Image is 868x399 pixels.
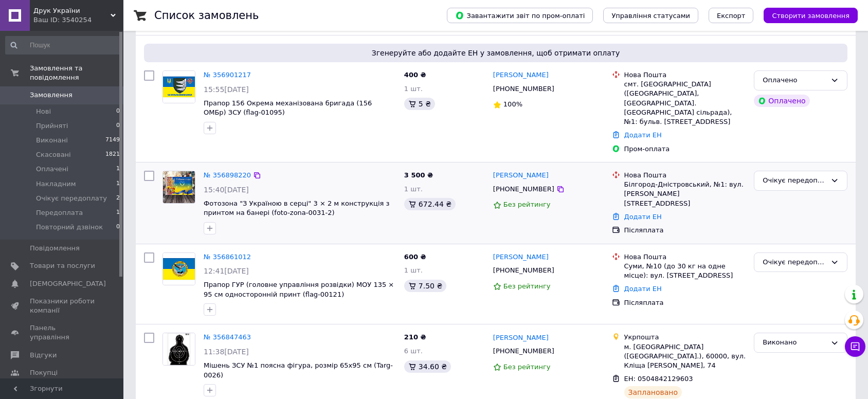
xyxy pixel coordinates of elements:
a: Фото товару [162,333,195,366]
a: Додати ЕН [624,131,662,139]
div: Ваш ID: 3540254 [33,15,123,25]
div: 5 ₴ [404,98,435,110]
a: Мішень ЗСУ №1 поясна фігура, розмір 65х95 см (Targ-0026) [204,361,393,379]
div: Білгород-Дністровський, №1: вул. [PERSON_NAME][STREET_ADDRESS] [624,180,746,208]
div: Післяплата [624,226,746,235]
span: Створити замовлення [772,12,849,20]
span: Панель управління [30,323,95,342]
button: Чат з покупцем [845,336,865,357]
div: Нова Пошта [624,171,746,180]
a: [PERSON_NAME] [493,70,549,80]
span: Виконані [36,136,68,145]
span: Без рейтингу [503,363,551,371]
div: Укрпошта [624,333,746,342]
span: 600 ₴ [404,253,426,261]
span: [PHONE_NUMBER] [493,266,554,274]
span: Передоплата [36,208,83,217]
div: Післяплата [624,298,746,307]
span: Завантажити звіт по пром-оплаті [455,11,585,20]
span: [PHONE_NUMBER] [493,347,554,355]
span: Згенеруйте або додайте ЕН у замовлення, щоб отримати оплату [148,48,843,58]
span: 1 шт. [404,185,423,193]
button: Створити замовлення [764,8,858,23]
span: 15:40[DATE] [204,186,249,194]
span: Повторний дзвінок [36,223,103,232]
span: Управління статусами [611,12,690,20]
a: [PERSON_NAME] [493,333,549,343]
div: Очікує передоплату [763,257,826,268]
div: м. [GEOGRAPHIC_DATA] ([GEOGRAPHIC_DATA].), 60000, вул. Кліща [PERSON_NAME], 74 [624,342,746,371]
span: ЕН: 0504842129603 [624,375,693,383]
span: 7149 [105,136,120,145]
span: [DEMOGRAPHIC_DATA] [30,279,106,288]
a: Фото товару [162,252,195,285]
img: Фото товару [163,171,195,203]
span: Замовлення та повідомлення [30,64,123,82]
span: 1 [116,208,120,217]
span: Очікує передоплату [36,194,107,203]
span: Товари та послуги [30,261,95,270]
div: Оплачено [763,75,826,86]
span: 400 ₴ [404,71,426,79]
span: 210 ₴ [404,333,426,341]
span: 0 [116,121,120,131]
a: № 356847463 [204,333,251,341]
span: Замовлення [30,90,73,100]
span: 1 шт. [404,266,423,274]
button: Експорт [709,8,754,23]
span: 1 шт. [404,85,423,93]
span: Друк України [33,6,111,15]
span: Без рейтингу [503,282,551,290]
span: 0 [116,223,120,232]
a: Фото товару [162,171,195,204]
a: Прапор ГУР (головне управління розвідки) МОУ 135 × 95 см односторонній принт (flag-00121) [204,281,394,298]
span: 3 500 ₴ [404,171,433,179]
a: Фотозона "З Україною в серці" 3 × 2 м конструкція з принтом на банері (foto-zona-0031-2) [204,199,389,217]
span: 11:38[DATE] [204,348,249,356]
div: Суми, №10 (до 30 кг на одне місце): вул. [STREET_ADDRESS] [624,262,746,280]
span: Прапор 156 Окрема механізована бригада (156 ОМБр) ЗСУ (flag-01095) [204,99,372,117]
a: № 356898220 [204,171,251,179]
span: 100% [503,100,522,108]
a: [PERSON_NAME] [493,252,549,262]
a: Створити замовлення [753,11,858,19]
div: Нова Пошта [624,252,746,262]
div: Оплачено [754,95,809,107]
a: Додати ЕН [624,285,662,293]
span: Накладним [36,179,76,189]
span: 15:55[DATE] [204,85,249,94]
span: Показники роботи компанії [30,297,95,315]
div: 7.50 ₴ [404,280,446,292]
a: № 356861012 [204,253,251,261]
div: Пром-оплата [624,144,746,154]
div: Нова Пошта [624,70,746,80]
div: 34.60 ₴ [404,360,451,373]
span: [PHONE_NUMBER] [493,185,554,193]
span: Повідомлення [30,244,80,253]
input: Пошук [5,36,121,55]
span: Відгуки [30,351,57,360]
span: Експорт [717,12,746,20]
a: № 356901217 [204,71,251,79]
div: Очікує передоплату [763,175,826,186]
div: Виконано [763,337,826,348]
span: 1 [116,165,120,174]
span: Без рейтингу [503,201,551,208]
span: Оплачені [36,165,68,174]
img: Фото товару [163,71,195,103]
span: 1821 [105,150,120,159]
span: 0 [116,107,120,116]
span: Нові [36,107,51,116]
span: 1 [116,179,120,189]
a: Додати ЕН [624,213,662,221]
h1: Список замовлень [154,9,259,22]
span: Скасовані [36,150,71,159]
button: Управління статусами [603,8,698,23]
span: 6 шт. [404,347,423,355]
button: Завантажити звіт по пром-оплаті [447,8,593,23]
span: 12:41[DATE] [204,267,249,275]
a: [PERSON_NAME] [493,171,549,180]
